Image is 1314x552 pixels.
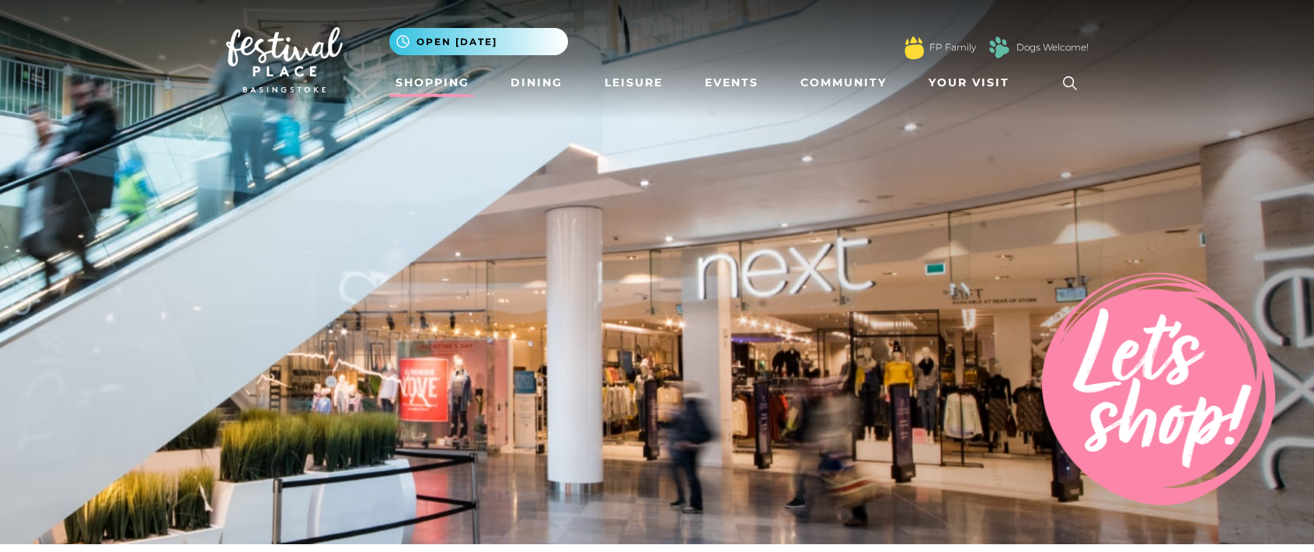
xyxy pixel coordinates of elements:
[389,28,568,55] button: Open [DATE]
[417,35,497,49] span: Open [DATE]
[929,40,976,54] a: FP Family
[794,68,893,97] a: Community
[226,27,343,93] img: Festival Place Logo
[389,68,476,97] a: Shopping
[598,68,669,97] a: Leisure
[504,68,569,97] a: Dining
[1016,40,1089,54] a: Dogs Welcome!
[699,68,765,97] a: Events
[929,75,1009,91] span: Your Visit
[922,68,1023,97] a: Your Visit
